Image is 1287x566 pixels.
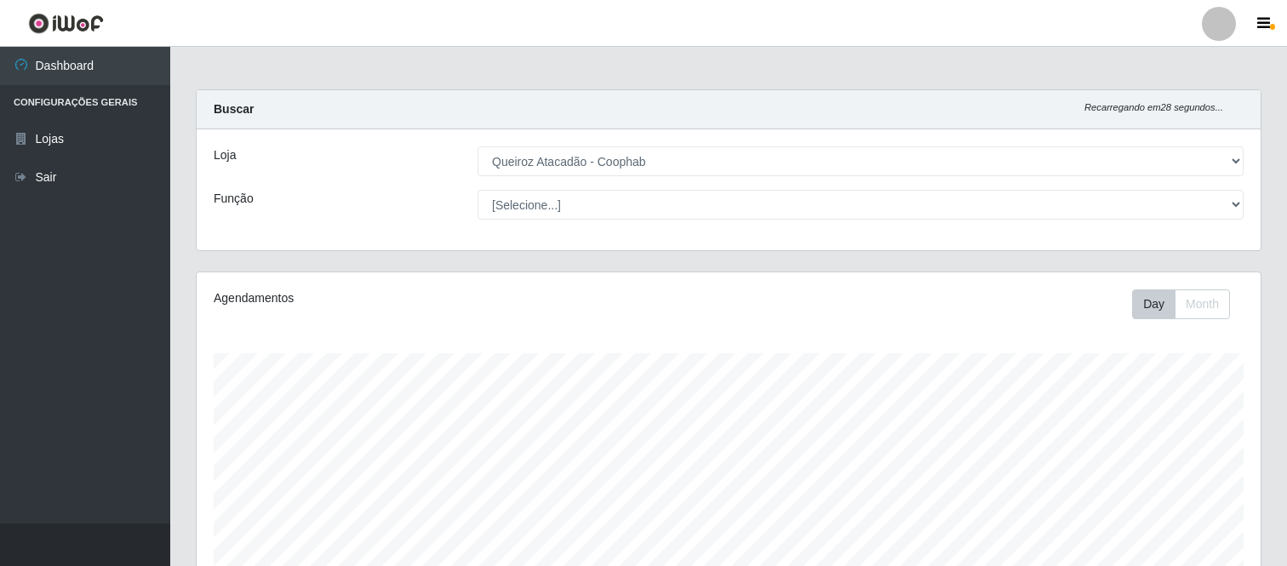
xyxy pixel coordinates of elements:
strong: Buscar [214,102,254,116]
label: Loja [214,146,236,164]
div: Agendamentos [214,289,628,307]
div: First group [1132,289,1230,319]
i: Recarregando em 28 segundos... [1084,102,1223,112]
button: Day [1132,289,1175,319]
img: CoreUI Logo [28,13,104,34]
button: Month [1175,289,1230,319]
label: Função [214,190,254,208]
div: Toolbar with button groups [1132,289,1244,319]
